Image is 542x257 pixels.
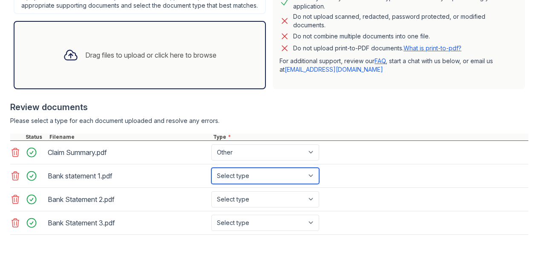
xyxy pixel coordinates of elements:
[85,50,216,60] div: Drag files to upload or click here to browse
[375,57,386,64] a: FAQ
[293,31,430,41] div: Do not combine multiple documents into one file.
[404,44,461,52] a: What is print-to-pdf?
[48,134,211,140] div: Filename
[10,117,528,125] div: Please select a type for each document uploaded and resolve any errors.
[48,146,208,159] div: Claim Summary.pdf
[293,12,518,29] div: Do not upload scanned, redacted, password protected, or modified documents.
[211,134,528,140] div: Type
[24,134,48,140] div: Status
[293,44,461,53] p: Do not upload print-to-PDF documents.
[48,193,208,206] div: Bank Statement 2.pdf
[285,66,383,73] a: [EMAIL_ADDRESS][DOMAIN_NAME]
[10,101,528,113] div: Review documents
[48,169,208,183] div: Bank statement 1.pdf
[280,57,518,74] p: For additional support, review our , start a chat with us below, or email us at
[48,216,208,230] div: Bank Statement 3.pdf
